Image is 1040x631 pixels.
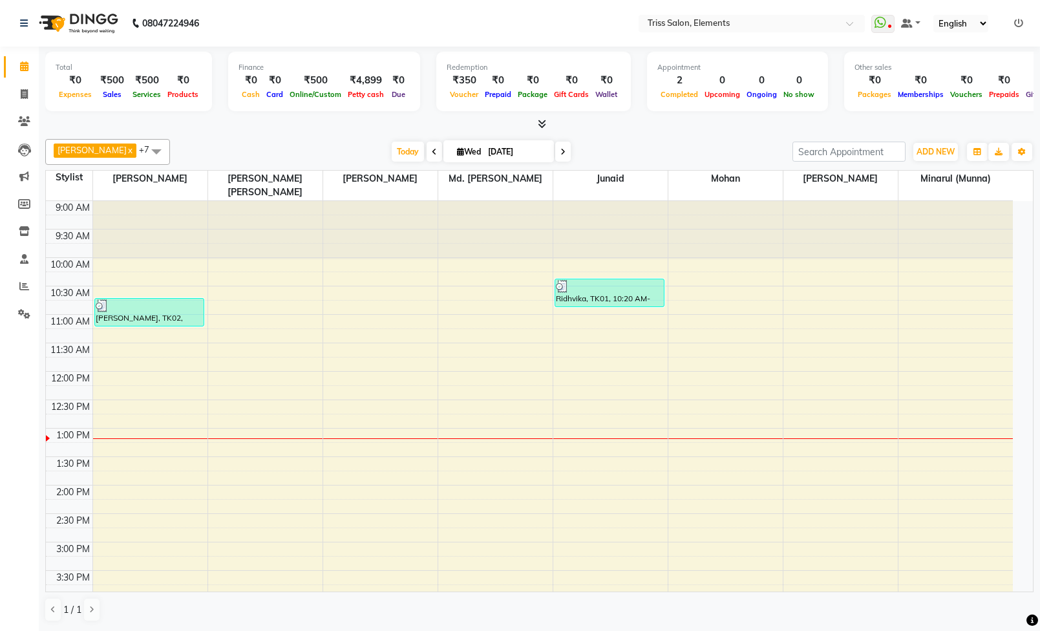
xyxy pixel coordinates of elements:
span: Packages [854,90,895,99]
span: Prepaid [482,90,515,99]
div: ₹0 [482,73,515,88]
span: Wallet [592,90,621,99]
div: Finance [239,62,410,73]
div: 9:00 AM [53,201,92,215]
div: 0 [701,73,743,88]
div: Total [56,62,202,73]
div: Stylist [46,171,92,184]
span: Junaid [553,171,668,187]
span: Today [392,142,424,162]
img: logo [33,5,122,41]
span: Due [388,90,409,99]
span: 1 / 1 [63,603,81,617]
span: [PERSON_NAME] [783,171,898,187]
div: 1:30 PM [54,457,92,471]
div: Appointment [657,62,818,73]
div: ₹0 [947,73,986,88]
span: ADD NEW [917,147,955,156]
b: 08047224946 [142,5,199,41]
span: No show [780,90,818,99]
div: ₹0 [551,73,592,88]
input: 2025-09-03 [484,142,549,162]
div: ₹0 [387,73,410,88]
div: Ridhvika, TK01, 10:20 AM-10:50 AM, Blow Dry (₹500) [555,279,664,306]
div: ₹0 [854,73,895,88]
span: Memberships [895,90,947,99]
div: 2:00 PM [54,486,92,499]
div: 3:00 PM [54,542,92,556]
span: Ongoing [743,90,780,99]
input: Search Appointment [792,142,906,162]
a: x [127,145,133,155]
div: 0 [743,73,780,88]
div: ₹0 [592,73,621,88]
div: ₹500 [129,73,164,88]
div: 9:30 AM [53,230,92,243]
div: 0 [780,73,818,88]
span: Wed [454,147,484,156]
span: Minarul (Munna) [898,171,1013,187]
span: Online/Custom [286,90,345,99]
div: 1:00 PM [54,429,92,442]
span: Package [515,90,551,99]
span: Sales [100,90,125,99]
span: Upcoming [701,90,743,99]
div: 10:30 AM [48,286,92,300]
div: ₹0 [515,73,551,88]
span: Vouchers [947,90,986,99]
div: ₹500 [286,73,345,88]
div: ₹0 [164,73,202,88]
div: ₹0 [56,73,95,88]
span: [PERSON_NAME] [323,171,438,187]
div: 12:30 PM [48,400,92,414]
div: [PERSON_NAME], TK02, 10:40 AM-11:10 AM, [PERSON_NAME] Styling (₹350) [95,299,204,326]
span: Md. [PERSON_NAME] [438,171,553,187]
div: ₹0 [986,73,1023,88]
span: Expenses [56,90,95,99]
div: 11:00 AM [48,315,92,328]
div: ₹0 [263,73,286,88]
span: Prepaids [986,90,1023,99]
div: ₹350 [447,73,482,88]
span: Products [164,90,202,99]
span: Services [129,90,164,99]
div: ₹4,899 [345,73,387,88]
div: 12:00 PM [48,372,92,385]
span: [PERSON_NAME] [PERSON_NAME] [208,171,323,200]
span: Mohan [668,171,783,187]
span: +7 [139,144,159,155]
span: Petty cash [345,90,387,99]
span: Gift Cards [551,90,592,99]
div: 2 [657,73,701,88]
span: Cash [239,90,263,99]
div: ₹0 [895,73,947,88]
div: ₹0 [239,73,263,88]
span: Card [263,90,286,99]
div: 3:30 PM [54,571,92,584]
div: 2:30 PM [54,514,92,528]
div: Redemption [447,62,621,73]
span: [PERSON_NAME] [58,145,127,155]
span: Voucher [447,90,482,99]
div: ₹500 [95,73,129,88]
div: 11:30 AM [48,343,92,357]
div: 10:00 AM [48,258,92,272]
span: Completed [657,90,701,99]
button: ADD NEW [913,143,958,161]
span: [PERSON_NAME] [93,171,207,187]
